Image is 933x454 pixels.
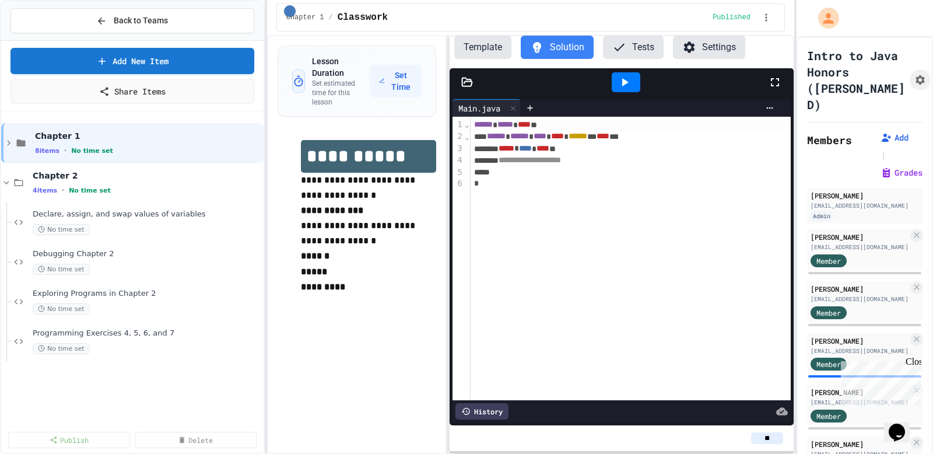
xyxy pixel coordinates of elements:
[135,432,257,448] a: Delete
[370,65,422,97] button: Set Time
[33,289,261,299] span: Exploring Programs in Chapter 2
[816,359,841,369] span: Member
[811,243,909,252] div: [EMAIL_ADDRESS][DOMAIN_NAME]
[881,167,923,179] button: Grades
[713,13,750,22] span: Published
[816,308,841,318] span: Member
[811,201,919,210] div: [EMAIL_ADDRESS][DOMAIN_NAME]
[33,209,261,219] span: Declare, assign, and swap values of variables
[71,147,113,155] span: No time set
[521,36,594,59] button: Solution
[464,132,470,141] span: Fold line
[811,211,833,221] div: Admin
[807,47,905,113] h1: Intro to Java Honors ([PERSON_NAME] D)
[836,357,921,406] iframe: chat widget
[811,347,909,355] div: [EMAIL_ADDRESS][DOMAIN_NAME]
[811,284,909,294] div: [PERSON_NAME]
[453,178,464,190] div: 6
[455,403,508,420] div: History
[10,79,254,104] a: Share Items
[33,170,261,181] span: Chapter 2
[910,69,931,90] button: Assignment Settings
[816,256,841,266] span: Member
[33,264,90,275] span: No time set
[33,224,90,235] span: No time set
[286,13,324,22] span: Chapter 1
[807,132,852,148] h2: Members
[33,329,261,338] span: Programming Exercises 4, 5, 6, and 7
[33,303,90,315] span: No time set
[811,190,919,201] div: [PERSON_NAME]
[453,143,464,155] div: 3
[816,411,841,421] span: Member
[884,407,921,442] iframe: chat widget
[811,398,909,407] div: [EMAIL_ADDRESS][DOMAIN_NAME]
[35,147,59,155] span: 8 items
[8,432,130,448] a: Publish
[811,232,909,242] div: [PERSON_NAME]
[114,15,168,27] span: Back to Teams
[10,8,254,33] button: Back to Teams
[811,295,909,303] div: [EMAIL_ADDRESS][DOMAIN_NAME]
[603,36,664,59] button: Tests
[33,343,90,354] span: No time set
[312,79,369,107] p: Set estimated time for this lesson
[33,187,57,194] span: 4 items
[454,36,511,59] button: Template
[312,55,369,79] h3: Lesson Duration
[329,13,333,22] span: /
[673,36,745,59] button: Settings
[811,336,909,346] div: [PERSON_NAME]
[806,5,842,32] div: My Account
[713,13,755,22] div: Content is published and visible to students
[62,186,64,195] span: •
[35,131,261,141] span: Chapter 1
[881,148,886,162] span: |
[5,5,80,74] div: Chat with us now!Close
[338,11,388,25] span: Classwork
[811,387,909,397] div: [PERSON_NAME]
[811,439,909,449] div: [PERSON_NAME]
[453,167,464,179] div: 5
[453,99,521,117] div: Main.java
[453,119,464,131] div: 1
[881,132,909,144] button: Add
[453,102,506,114] div: Main.java
[10,48,254,74] a: Add New Item
[69,187,111,194] span: No time set
[464,120,470,129] span: Fold line
[33,249,261,259] span: Debugging Chapter 2
[453,131,464,142] div: 2
[453,155,464,166] div: 4
[64,146,66,155] span: •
